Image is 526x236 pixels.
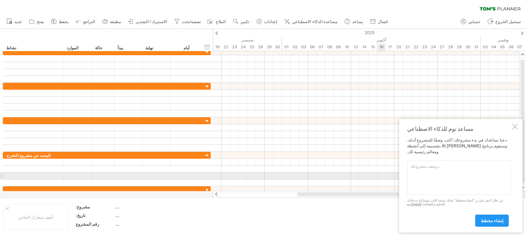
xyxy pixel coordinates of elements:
[378,19,388,24] font: اتصال
[27,17,46,26] a: يفتح
[420,43,429,51] div: الخميس 23 أكتوبر 2025
[422,45,427,49] font: 23
[230,43,239,51] div: الثلاثاء 23 سبتمبر 2025
[215,45,219,49] font: 19
[394,43,403,51] div: الاثنين 20 أكتوبر 2025
[403,43,412,51] div: الثلاثاء 21 أكتوبر 2025
[368,17,390,26] a: اتصال
[136,19,167,24] font: الاستيراد / التصدير
[345,45,349,49] font: 10
[498,37,509,42] font: نوفمبر
[483,45,488,49] font: 03
[489,43,498,51] div: الثلاثاء 4 نوفمبر 2025
[291,43,299,51] div: الخميس 2 أكتوبر 2025
[282,36,481,43] div: أكتوبر 2025
[293,45,298,49] font: 02
[224,45,228,49] font: 22
[377,43,386,51] div: الخميس 16 أكتوبر 2025
[334,43,342,51] div: الخميس 9 أكتوبر 2025
[292,19,337,24] font: مساعدة الذكاء الاصطناعي
[438,43,446,51] div: الاثنين 27 أكتوبر 2025
[407,125,473,132] font: مساعد توم للذكاء الاصطناعي
[486,17,523,26] a: تسجيل الخروج
[256,43,265,51] div: الجمعة 26 سبتمبر 2025
[474,45,478,49] font: 31
[466,45,470,49] font: 30
[95,45,102,50] font: حالة
[495,19,521,24] font: تسجيل الخروج
[216,19,226,24] font: الملاح
[459,17,482,26] a: حسابي
[308,43,317,51] div: الاثنين 6 أكتوبر 2025
[76,204,90,209] font: مشروع:
[468,19,480,24] font: حسابي
[110,19,121,24] font: مطبعة
[481,218,503,223] font: إنشاء مخطط
[6,45,16,50] font: نشاط
[336,45,341,49] font: 09
[421,202,445,206] font: للتحليل والمعالجة.
[509,45,514,49] font: 06
[126,17,169,26] a: الاستيراد / التصدير
[283,17,339,26] a: مساعدة الذكاء الاصطناعي
[342,43,351,51] div: الجمعة 10 أكتوبر 2025
[376,37,386,42] font: أكتوبر
[368,43,377,51] div: الأربعاء، 15 أكتوبر 2025
[76,213,85,218] font: تاريخ:
[371,45,375,49] font: 15
[448,45,453,49] font: 28
[440,45,444,49] font: 27
[182,19,201,24] font: تصفية/بحث
[231,17,251,26] a: تكبير
[76,222,99,227] font: رقم المشروع
[343,17,365,26] a: يساعد
[407,198,503,206] font: من خلال النقر على زر "إنشاء مخطط"، فإنك تمنحنا الإذن بمشاركة مدخلاتك مع
[7,153,50,158] font: البحث عن مشروع التخرج
[5,17,24,26] a: جديد
[213,43,222,51] div: الجمعة 19 سبتمبر 2025
[83,19,95,24] font: التراجع
[18,215,53,220] font: أضف شعارك الخاص
[386,43,394,51] div: الجمعة 17 أكتوبر 2025
[498,43,507,51] div: الأربعاء 5 نوفمبر 2025
[317,43,325,51] div: الثلاثاء 7 أكتوبر 2025
[351,43,360,51] div: الاثنين 13 أكتوبر 2025
[299,43,308,51] div: الجمعة 3 أكتوبر 2025
[457,45,462,49] font: 29
[241,19,249,24] font: تكبير
[515,43,524,51] div: الجمعة 7 نوفمبر 2025
[101,17,123,26] a: مطبعة
[239,43,247,51] div: الأربعاء 24 سبتمبر 2025
[145,45,153,50] font: نهاية
[463,43,472,51] div: الخميس 30 أكتوبر 2025
[405,45,410,49] font: 21
[115,204,119,209] font: ....
[360,43,368,51] div: الثلاثاء 14 أكتوبر 2025
[250,45,254,49] font: 25
[412,43,420,51] div: الأربعاء 22 أكتوبر 2025
[475,215,509,227] a: إنشاء مخطط
[49,17,71,26] a: يحفظ
[431,45,436,49] font: 24
[67,45,78,50] font: الموارد
[241,37,254,42] font: سبتمبر
[267,45,272,49] font: 29
[255,17,279,26] a: إعدادات
[74,17,97,26] a: التراجع
[429,43,438,51] div: الجمعة 24 أكتوبر 2025
[258,45,263,49] font: 26
[264,19,277,24] font: إعدادات
[241,45,246,49] font: 24
[500,45,505,49] font: 05
[275,45,280,49] font: 30
[319,45,323,49] font: 07
[362,45,366,49] font: 14
[507,43,515,51] div: الخميس 6 نوفمبر 2025
[481,43,489,51] div: الاثنين 3 نوفمبر 2025
[388,45,392,49] font: 17
[411,202,421,206] a: OpenAI
[491,45,496,49] font: 04
[247,43,256,51] div: الخميس 25 سبتمبر 2025
[232,45,237,49] font: 23
[379,45,384,49] font: 16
